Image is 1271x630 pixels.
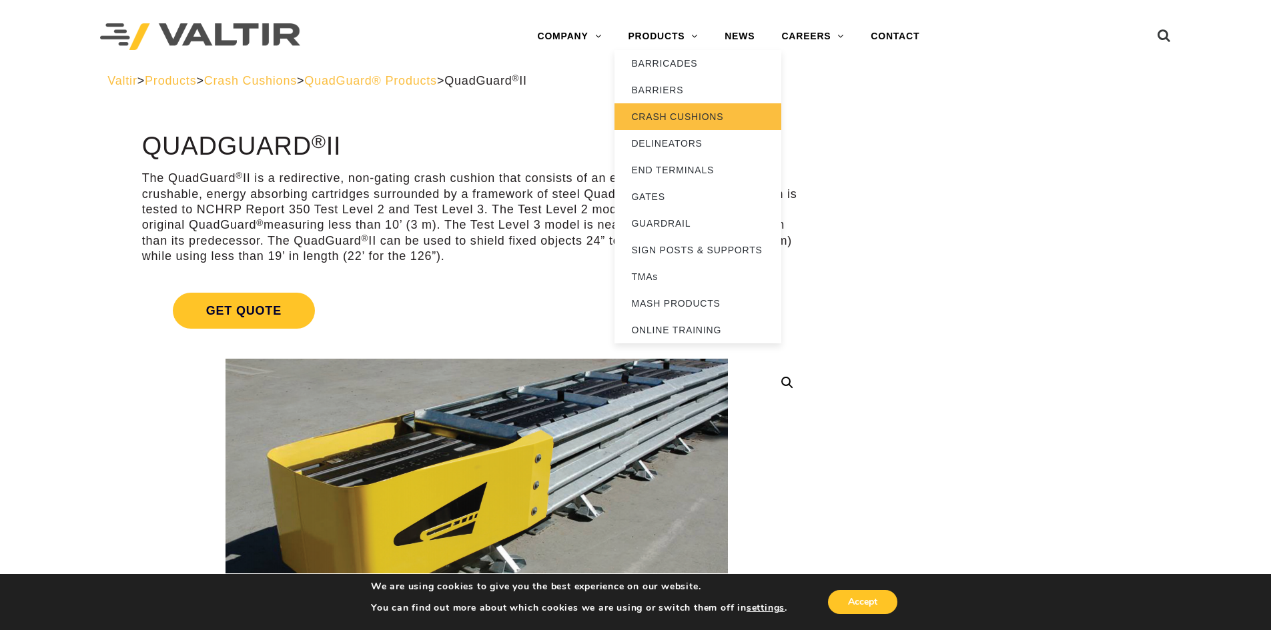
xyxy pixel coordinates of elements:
[236,171,243,181] sup: ®
[747,602,785,614] button: settings
[444,74,527,87] span: QuadGuard II
[768,23,857,50] a: CAREERS
[142,171,811,264] p: The QuadGuard II is a redirective, non-gating crash cushion that consists of an engineered steel ...
[100,23,300,51] img: Valtir
[711,23,768,50] a: NEWS
[614,290,781,317] a: MASH PRODUCTS
[371,581,787,593] p: We are using cookies to give you the best experience on our website.
[614,263,781,290] a: TMAs
[614,183,781,210] a: GATES
[614,237,781,263] a: SIGN POSTS & SUPPORTS
[614,210,781,237] a: GUARDRAIL
[173,293,315,329] span: Get Quote
[256,218,264,228] sup: ®
[614,157,781,183] a: END TERMINALS
[107,74,137,87] a: Valtir
[312,131,326,152] sup: ®
[142,277,811,345] a: Get Quote
[512,73,520,83] sup: ®
[614,77,781,103] a: BARRIERS
[614,50,781,77] a: BARRICADES
[371,602,787,614] p: You can find out more about which cookies we are using or switch them off in .
[614,317,781,343] a: ONLINE TRAINING
[204,74,297,87] a: Crash Cushions
[857,23,933,50] a: CONTACT
[614,103,781,130] a: CRASH CUSHIONS
[828,590,897,614] button: Accept
[142,133,811,161] h1: QuadGuard II
[145,74,196,87] a: Products
[614,23,711,50] a: PRODUCTS
[524,23,614,50] a: COMPANY
[304,74,437,87] a: QuadGuard® Products
[614,130,781,157] a: DELINEATORS
[362,233,369,243] sup: ®
[107,73,1164,89] div: > > > >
